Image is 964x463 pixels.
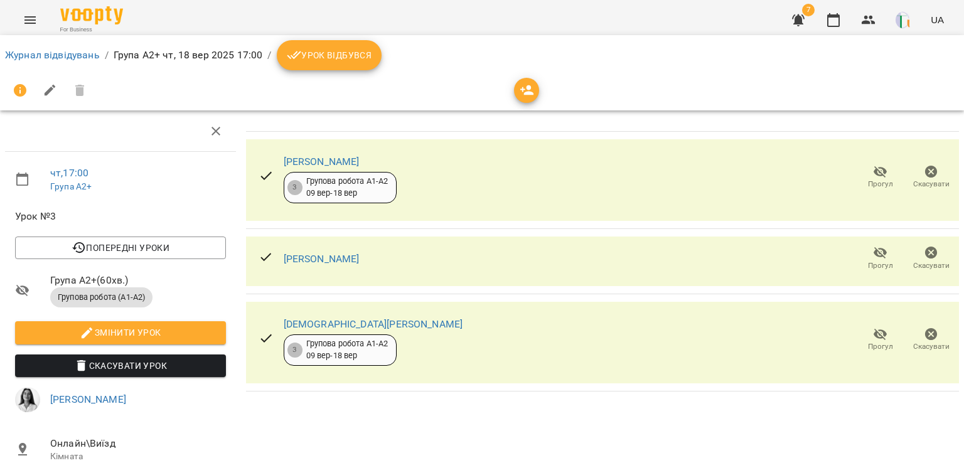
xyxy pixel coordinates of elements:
li: / [105,48,109,63]
a: [PERSON_NAME] [284,253,360,265]
img: 9a1d62ba177fc1b8feef1f864f620c53.png [896,11,913,29]
a: [PERSON_NAME] [50,393,126,405]
button: Скасувати Урок [15,354,226,377]
span: Група А2+ ( 60 хв. ) [50,273,226,288]
span: Скасувати [913,179,950,189]
button: Прогул [855,160,906,195]
a: [PERSON_NAME] [284,156,360,168]
span: UA [931,13,944,26]
span: Прогул [868,341,893,352]
span: 7 [802,4,815,16]
a: Журнал відвідувань [5,49,100,61]
button: Скасувати [906,160,956,195]
a: Група А2+ [50,181,92,191]
button: UA [926,8,949,31]
span: Урок відбувся [287,48,372,63]
span: Урок №3 [15,209,226,224]
button: Прогул [855,322,906,358]
span: Змінити урок [25,325,216,340]
span: Групова робота (А1-А2) [50,292,153,303]
span: Скасувати Урок [25,358,216,373]
button: Menu [15,5,45,35]
button: Урок відбувся [277,40,382,70]
img: 458f18c70d13cc9d040a5d3c767cc536.JPG [15,387,40,412]
p: Група А2+ чт, 18 вер 2025 17:00 [114,48,263,63]
span: Скасувати [913,260,950,271]
div: 3 [287,343,303,358]
a: чт , 17:00 [50,167,88,179]
button: Прогул [855,241,906,276]
span: Прогул [868,179,893,189]
li: / [267,48,271,63]
div: 3 [287,180,303,195]
span: For Business [60,26,123,34]
div: Групова робота А1-А2 09 вер - 18 вер [306,176,388,199]
div: Групова робота А1-А2 09 вер - 18 вер [306,338,388,361]
button: Змінити урок [15,321,226,344]
span: Скасувати [913,341,950,352]
span: Попередні уроки [25,240,216,255]
nav: breadcrumb [5,40,959,70]
button: Попередні уроки [15,237,226,259]
span: Прогул [868,260,893,271]
a: [DEMOGRAPHIC_DATA][PERSON_NAME] [284,318,463,330]
button: Скасувати [906,241,956,276]
span: Онлайн\Виїзд [50,436,226,451]
p: Кімната [50,450,226,463]
button: Скасувати [906,322,956,358]
img: Voopty Logo [60,6,123,24]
